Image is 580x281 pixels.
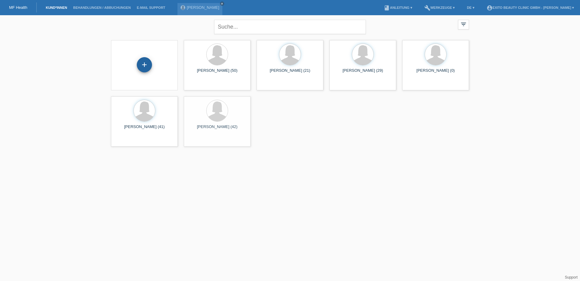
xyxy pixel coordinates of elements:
[565,275,578,279] a: Support
[487,5,493,11] i: account_circle
[261,68,319,78] div: [PERSON_NAME] (21)
[70,6,134,9] a: Behandlungen / Abbuchungen
[261,124,319,134] div: [PERSON_NAME] Geliev-[PERSON_NAME] (63)
[384,5,390,11] i: book
[464,6,477,9] a: DE ▾
[134,6,168,9] a: E-Mail Support
[424,5,430,11] i: build
[43,6,70,9] a: Kund*innen
[221,2,224,5] i: close
[407,68,464,78] div: [PERSON_NAME] (0)
[421,6,458,9] a: buildWerkzeuge ▾
[189,124,246,134] div: [PERSON_NAME] (42)
[460,21,467,28] i: filter_list
[214,20,366,34] input: Suche...
[137,60,152,70] div: Kund*in hinzufügen
[116,124,173,134] div: [PERSON_NAME] (41)
[187,5,219,10] a: [PERSON_NAME]
[189,68,246,78] div: [PERSON_NAME] (50)
[220,2,224,6] a: close
[334,68,391,78] div: [PERSON_NAME] (29)
[484,6,577,9] a: account_circleExito Beauty Clinic GmbH - [PERSON_NAME] ▾
[9,5,27,10] a: MF Health
[381,6,415,9] a: bookAnleitung ▾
